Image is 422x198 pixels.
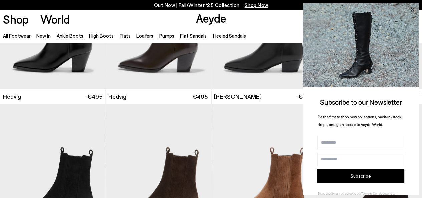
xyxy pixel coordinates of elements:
a: Flat Sandals [180,33,207,39]
a: Hedvig €495 [105,89,210,104]
span: Be the first to shop new collections, back-in-stock drops, and gain access to Aeyde World. [318,114,401,127]
a: All Footwear [3,33,31,39]
span: €495 [298,92,313,101]
span: Navigate to /collections/new-in [245,2,268,8]
a: Heeled Sandals [213,33,246,39]
span: €495 [193,92,208,101]
a: Shop [3,13,29,25]
button: Subscribe [317,169,404,183]
a: Ankle Boots [57,33,83,39]
img: 2a6287a1333c9a56320fd6e7b3c4a9a9.jpg [303,3,419,87]
a: [PERSON_NAME] €495 [211,89,316,104]
a: New In [36,33,51,39]
a: High Boots [89,33,114,39]
span: €495 [87,92,102,101]
a: World [40,13,70,25]
span: Subscribe to our Newsletter [320,97,402,106]
a: Pumps [159,33,174,39]
a: Terms & Conditions [361,191,387,195]
a: Loafers [136,33,153,39]
span: By subscribing, you agree to our [318,191,361,195]
a: Aeyde [196,11,226,25]
span: Hedvig [3,92,21,101]
a: Flats [120,33,131,39]
p: Out Now | Fall/Winter ‘25 Collection [154,1,268,9]
span: Hedvig [108,92,126,101]
span: [PERSON_NAME] [214,92,262,101]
